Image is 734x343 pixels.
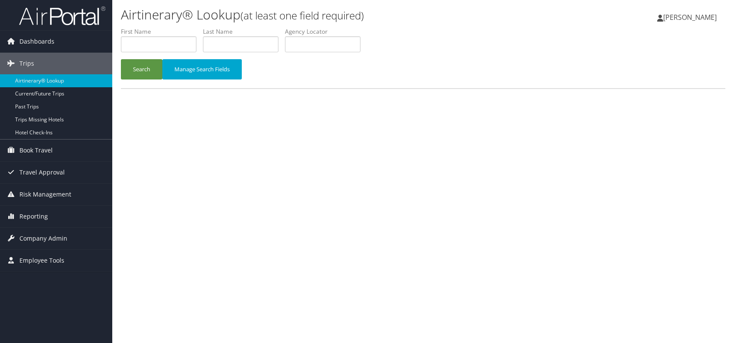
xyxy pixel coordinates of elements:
span: Risk Management [19,184,71,205]
span: Book Travel [19,140,53,161]
span: Reporting [19,206,48,227]
label: Agency Locator [285,27,367,36]
span: Travel Approval [19,162,65,183]
span: Dashboards [19,31,54,52]
h1: Airtinerary® Lookup [121,6,524,24]
button: Search [121,59,162,79]
span: [PERSON_NAME] [663,13,717,22]
button: Manage Search Fields [162,59,242,79]
span: Trips [19,53,34,74]
span: Employee Tools [19,250,64,271]
small: (at least one field required) [240,8,364,22]
img: airportal-logo.png [19,6,105,26]
label: First Name [121,27,203,36]
label: Last Name [203,27,285,36]
a: [PERSON_NAME] [657,4,725,30]
span: Company Admin [19,228,67,249]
